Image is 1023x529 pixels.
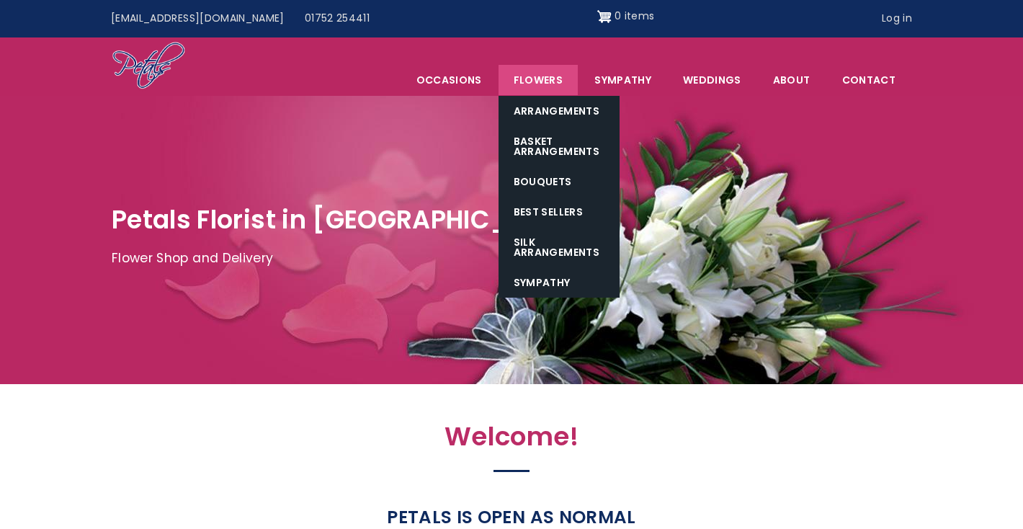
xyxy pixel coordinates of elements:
[668,65,756,95] span: Weddings
[499,96,620,126] a: Arrangements
[112,202,592,237] span: Petals Florist in [GEOGRAPHIC_DATA]
[579,65,666,95] a: Sympathy
[112,248,911,270] p: Flower Shop and Delivery
[198,422,825,460] h2: Welcome!
[499,197,620,227] a: Best Sellers
[295,5,380,32] a: 01752 254411
[827,65,911,95] a: Contact
[401,65,497,95] span: Occasions
[597,5,612,28] img: Shopping cart
[615,9,654,23] span: 0 items
[499,267,620,298] a: Sympathy
[112,41,186,92] img: Home
[499,65,578,95] a: Flowers
[101,5,295,32] a: [EMAIL_ADDRESS][DOMAIN_NAME]
[758,65,826,95] a: About
[499,227,620,267] a: Silk Arrangements
[872,5,922,32] a: Log in
[597,5,655,28] a: Shopping cart 0 items
[499,166,620,197] a: Bouquets
[499,126,620,166] a: Basket Arrangements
